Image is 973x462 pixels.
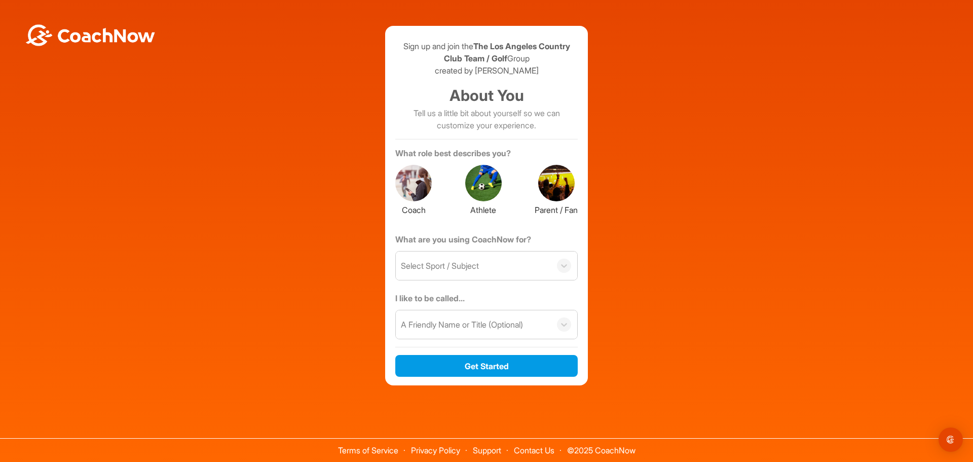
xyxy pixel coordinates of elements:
label: Coach [395,201,432,216]
a: Contact Us [514,445,554,455]
div: Select Sport / Subject [401,260,479,272]
label: What are you using CoachNow for? [395,233,578,250]
label: Athlete [465,201,502,216]
p: Sign up and join the Group [395,40,578,64]
p: created by [PERSON_NAME] [395,64,578,77]
label: Parent / Fan [535,201,578,216]
button: Get Started [395,355,578,377]
p: Tell us a little bit about yourself so we can customize your experience. [395,107,578,131]
div: A Friendly Name or Title (Optional) [401,318,523,331]
div: Open Intercom Messenger [939,428,963,452]
span: © 2025 CoachNow [562,439,641,454]
label: I like to be called... [395,292,578,308]
img: BwLJSsUCoWCh5upNqxVrqldRgqLPVwmV24tXu5FoVAoFEpwwqQ3VIfuoInZCoVCoTD4vwADAC3ZFMkVEQFDAAAAAElFTkSuQmCC [24,24,156,46]
a: Privacy Policy [411,445,460,455]
strong: The Los Angeles Country Club Team / Golf [444,41,570,63]
a: Support [473,445,501,455]
label: What role best describes you? [395,147,578,163]
h1: About You [395,84,578,107]
a: Terms of Service [338,445,398,455]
